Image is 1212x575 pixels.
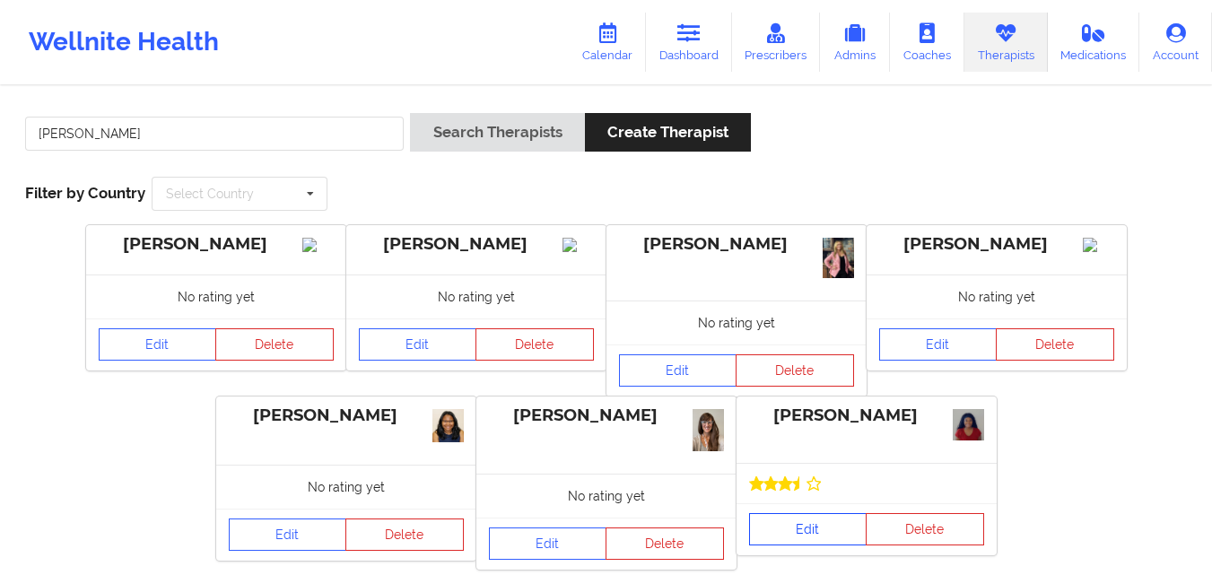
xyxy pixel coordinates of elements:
a: Admins [820,13,890,72]
img: Image%2Fplaceholer-image.png [1083,238,1114,252]
button: Delete [475,328,594,361]
a: Medications [1048,13,1140,72]
a: Edit [749,513,868,545]
input: Search Keywords [25,117,404,151]
a: Edit [619,354,737,387]
a: Edit [229,518,347,551]
button: Delete [215,328,334,361]
div: No rating yet [86,274,346,318]
img: 29d18ebd-e504-4157-b84d-2cecde75ea0f_IMG_2713_(1).jpg [823,238,854,278]
div: [PERSON_NAME] [619,234,854,255]
a: Dashboard [646,13,732,72]
div: [PERSON_NAME] [489,405,724,426]
div: No rating yet [216,465,476,509]
a: Coaches [890,13,964,72]
img: Image%2Fplaceholer-image.png [302,238,334,252]
a: Edit [99,328,217,361]
div: [PERSON_NAME] [229,405,464,426]
button: Create Therapist [585,113,751,152]
a: Prescribers [732,13,821,72]
a: Edit [489,527,607,560]
span: Filter by Country [25,184,145,202]
div: [PERSON_NAME] [749,405,984,426]
img: 1F1F943E-30FF-4D88-AC99-747DF93713DE.jpeg [693,409,724,451]
a: Therapists [964,13,1048,72]
img: Image%2Fplaceholer-image.png [562,238,594,252]
div: No rating yet [606,301,867,344]
div: No rating yet [867,274,1127,318]
div: [PERSON_NAME] [359,234,594,255]
button: Delete [996,328,1114,361]
a: Edit [359,328,477,361]
button: Delete [866,513,984,545]
img: rLpR5TJMHz0YbbPYePYL4a31RoxUoVetOVabO4LSomA.jpeg [432,409,464,442]
div: No rating yet [346,274,606,318]
a: Account [1139,13,1212,72]
button: Delete [345,518,464,551]
a: Edit [879,328,998,361]
div: Select Country [166,187,254,200]
button: Delete [606,527,724,560]
button: Delete [736,354,854,387]
img: c1833129-d053-4c06-9aed-d2ae72acf550Favorite_Job_Photo.JPEG [953,409,984,440]
div: [PERSON_NAME] [99,234,334,255]
div: No rating yet [476,474,737,518]
button: Search Therapists [410,113,584,152]
div: [PERSON_NAME] [879,234,1114,255]
a: Calendar [569,13,646,72]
